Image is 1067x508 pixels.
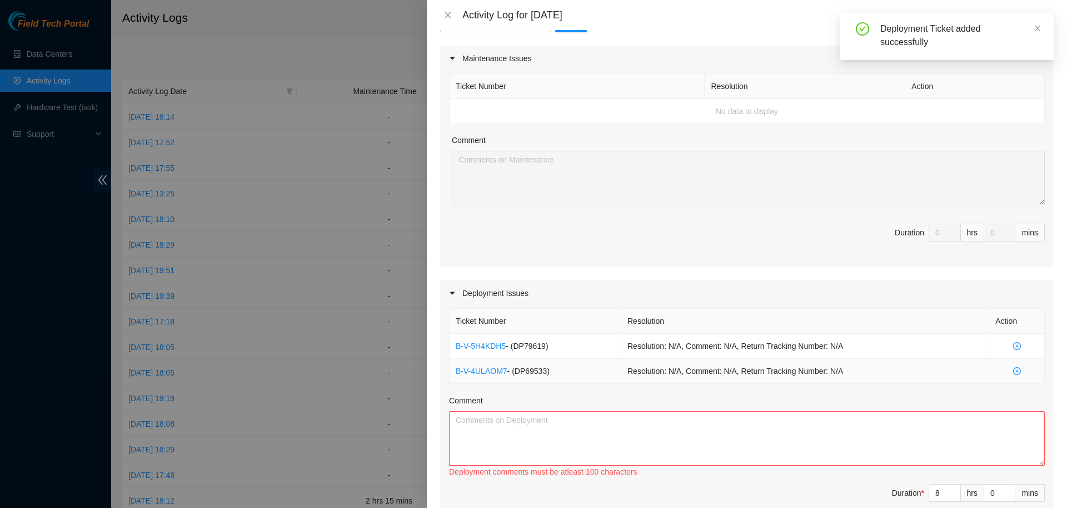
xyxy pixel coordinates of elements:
a: B-V-5H4KDH5 [456,342,506,351]
textarea: Comment [452,151,1045,205]
span: - ( DP79619 ) [506,342,548,351]
div: hrs [961,224,984,241]
button: Close [440,10,456,21]
div: Deployment Ticket added successfully [880,22,1040,49]
th: Action [989,309,1045,334]
th: Resolution [621,309,989,334]
span: check-circle [856,22,869,36]
div: Duration [895,226,924,239]
div: hrs [961,484,984,502]
div: mins [1015,224,1045,241]
span: caret-right [449,55,456,62]
div: Activity Log for [DATE] [462,9,1054,21]
div: Deployment Issues [440,280,1054,306]
label: Comment [452,134,486,146]
span: close-circle [995,342,1038,350]
span: - ( DP69533 ) [507,367,550,376]
div: mins [1015,484,1045,502]
td: Resolution: N/A, Comment: N/A, Return Tracking Number: N/A [621,359,989,384]
textarea: Comment [449,411,1045,466]
td: Resolution: N/A, Comment: N/A, Return Tracking Number: N/A [621,334,989,359]
td: No data to display [450,99,1045,124]
th: Resolution [705,74,905,99]
th: Action [905,74,1045,99]
a: B-V-4ULAOM7 [456,367,507,376]
label: Comment [449,394,483,407]
div: Duration [892,487,924,499]
th: Ticket Number [450,309,621,334]
span: close [1034,24,1041,32]
div: Deployment comments must be atleast 100 characters [449,466,1045,478]
th: Ticket Number [450,74,705,99]
span: caret-right [449,290,456,297]
div: Maintenance Issues [440,46,1054,71]
span: close-circle [995,367,1038,375]
span: close [443,11,452,19]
